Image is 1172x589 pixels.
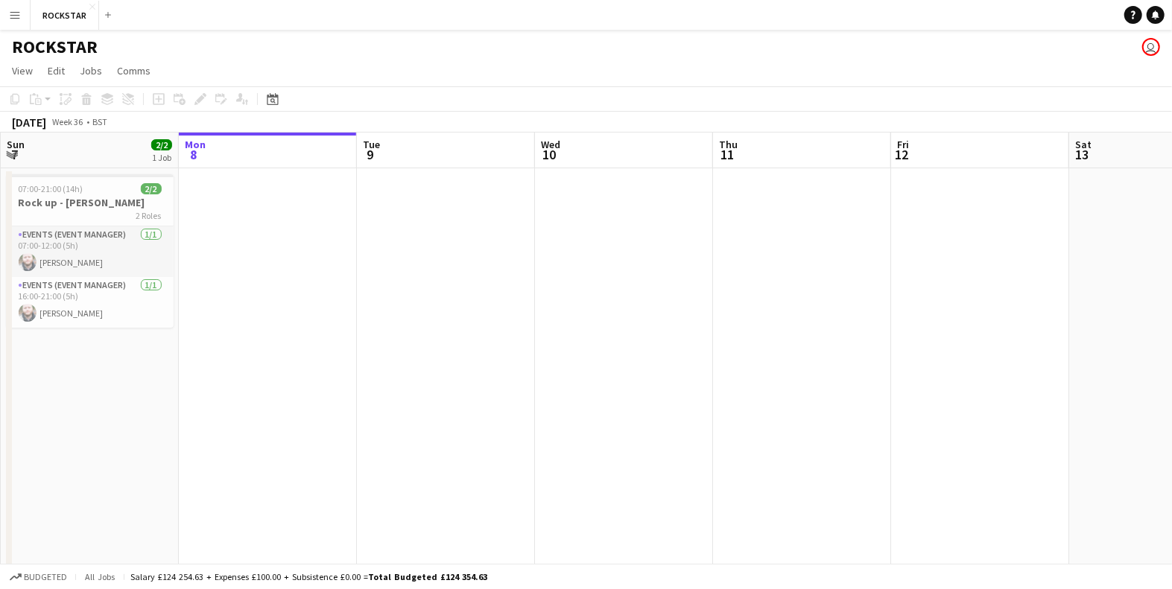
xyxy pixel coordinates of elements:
[31,1,99,30] button: ROCKSTAR
[7,226,174,277] app-card-role: Events (Event Manager)1/107:00-12:00 (5h)[PERSON_NAME]
[136,210,162,221] span: 2 Roles
[141,183,162,194] span: 2/2
[1142,38,1160,56] app-user-avatar: Ed Harvey
[7,196,174,209] h3: Rock up - [PERSON_NAME]
[12,115,46,130] div: [DATE]
[92,116,107,127] div: BST
[19,183,83,194] span: 07:00-21:00 (14h)
[541,138,560,151] span: Wed
[539,146,560,163] span: 10
[130,571,487,582] div: Salary £124 254.63 + Expenses £100.00 + Subsistence £0.00 =
[7,174,174,328] app-job-card: 07:00-21:00 (14h)2/2Rock up - [PERSON_NAME]2 RolesEvents (Event Manager)1/107:00-12:00 (5h)[PERSO...
[7,569,69,585] button: Budgeted
[1075,138,1092,151] span: Sat
[7,277,174,328] app-card-role: Events (Event Manager)1/116:00-21:00 (5h)[PERSON_NAME]
[152,152,171,163] div: 1 Job
[12,64,33,77] span: View
[897,138,909,151] span: Fri
[49,116,86,127] span: Week 36
[117,64,151,77] span: Comms
[185,138,206,151] span: Mon
[717,146,738,163] span: 11
[111,61,156,80] a: Comms
[48,64,65,77] span: Edit
[363,138,380,151] span: Tue
[895,146,909,163] span: 12
[24,572,67,582] span: Budgeted
[183,146,206,163] span: 8
[74,61,108,80] a: Jobs
[42,61,71,80] a: Edit
[80,64,102,77] span: Jobs
[7,138,25,151] span: Sun
[4,146,25,163] span: 7
[12,36,98,58] h1: ROCKSTAR
[6,61,39,80] a: View
[368,571,487,582] span: Total Budgeted £124 354.63
[1073,146,1092,163] span: 13
[151,139,172,150] span: 2/2
[361,146,380,163] span: 9
[719,138,738,151] span: Thu
[82,571,118,582] span: All jobs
